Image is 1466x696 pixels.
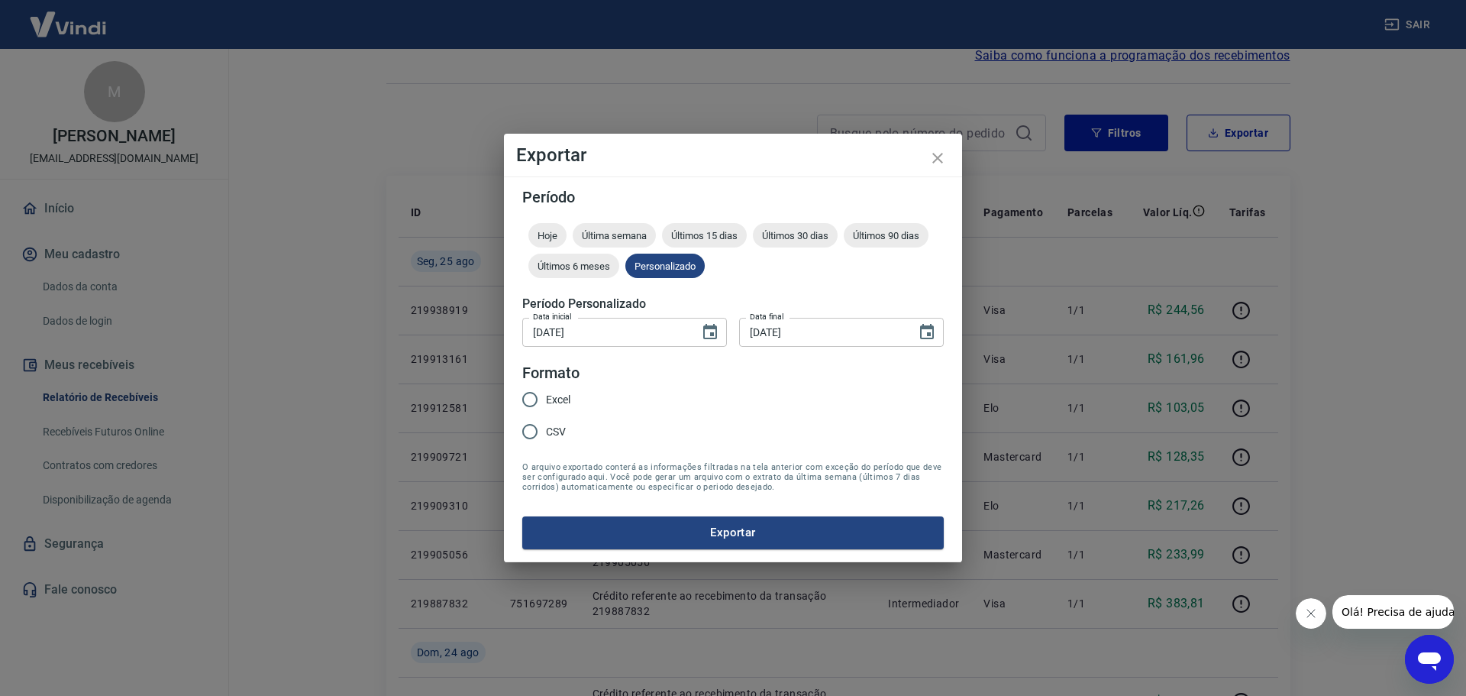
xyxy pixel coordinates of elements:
[522,462,944,492] span: O arquivo exportado conterá as informações filtradas na tela anterior com exceção do período que ...
[912,317,942,348] button: Choose date, selected date is 25 de ago de 2025
[522,362,580,384] legend: Formato
[1332,595,1454,629] iframe: Mensagem da empresa
[739,318,906,346] input: DD/MM/YYYY
[528,254,619,278] div: Últimos 6 meses
[528,223,567,248] div: Hoje
[919,140,956,176] button: close
[528,261,619,272] span: Últimos 6 meses
[844,223,928,248] div: Últimos 90 dias
[522,318,689,346] input: DD/MM/YYYY
[753,223,838,248] div: Últimos 30 dias
[750,311,784,322] label: Data final
[844,230,928,241] span: Últimos 90 dias
[573,223,656,248] div: Última semana
[546,424,566,440] span: CSV
[9,11,128,23] span: Olá! Precisa de ajuda?
[695,317,725,348] button: Choose date, selected date is 22 de ago de 2025
[662,223,747,248] div: Últimos 15 dias
[662,230,747,241] span: Últimos 15 dias
[1296,598,1326,629] iframe: Fechar mensagem
[516,146,950,164] h4: Exportar
[753,230,838,241] span: Últimos 30 dias
[573,230,656,241] span: Última semana
[528,230,567,241] span: Hoje
[625,254,705,278] div: Personalizado
[522,189,944,205] h5: Período
[522,296,944,312] h5: Período Personalizado
[625,261,705,272] span: Personalizado
[522,516,944,549] button: Exportar
[546,392,570,408] span: Excel
[533,311,572,322] label: Data inicial
[1405,635,1454,684] iframe: Botão para abrir a janela de mensagens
